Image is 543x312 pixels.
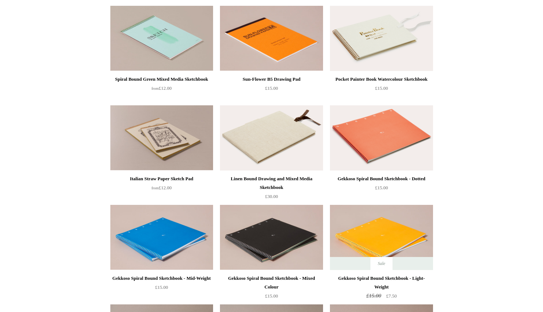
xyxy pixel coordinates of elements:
a: Spiral Bound Green Mixed Media Sketchbook Spiral Bound Green Mixed Media Sketchbook [110,6,213,71]
a: Spiral Bound Green Mixed Media Sketchbook from£12.00 [110,75,213,105]
span: £15.00 [265,85,278,91]
img: Gekkoso Spiral Bound Sketchbook - Dotted [330,105,433,170]
span: Sale [370,257,393,270]
div: Gekkoso Spiral Bound Sketchbook - Mid-Weight [112,274,211,283]
div: Pocket Painter Book Watercolour Sketchbook [332,75,431,84]
a: Gekkoso Spiral Bound Sketchbook - Mid-Weight Gekkoso Spiral Bound Sketchbook - Mid-Weight [110,205,213,270]
a: Pocket Painter Book Watercolour Sketchbook Pocket Painter Book Watercolour Sketchbook [330,6,433,71]
div: Sun-Flower B5 Drawing Pad [222,75,321,84]
div: Spiral Bound Green Mixed Media Sketchbook [112,75,211,84]
span: £15.00 [366,293,381,299]
span: from [152,186,159,190]
img: Spiral Bound Green Mixed Media Sketchbook [110,6,213,71]
a: Italian Straw Paper Sketch Pad Italian Straw Paper Sketch Pad [110,105,213,170]
a: Sun-Flower B5 Drawing Pad £15.00 [220,75,323,105]
span: £15.00 [375,185,388,190]
span: £15.00 [155,284,168,290]
img: Gekkoso Spiral Bound Sketchbook - Mixed Colour [220,205,323,270]
span: £12.00 [152,185,172,190]
a: Gekkoso Spiral Bound Sketchbook - Light-Weight Gekkoso Spiral Bound Sketchbook - Light-Weight Sale [330,205,433,270]
span: £30.00 [265,194,278,199]
img: Italian Straw Paper Sketch Pad [110,105,213,170]
img: Linen Bound Drawing and Mixed Media Sketchbook [220,105,323,170]
a: Pocket Painter Book Watercolour Sketchbook £15.00 [330,75,433,105]
span: £15.00 [375,85,388,91]
a: Gekkoso Spiral Bound Sketchbook - Dotted £15.00 [330,174,433,204]
a: Sun-Flower B5 Drawing Pad Sun-Flower B5 Drawing Pad [220,6,323,71]
img: Gekkoso Spiral Bound Sketchbook - Light-Weight [330,205,433,270]
div: Gekkoso Spiral Bound Sketchbook - Light-Weight [332,274,431,291]
span: £12.00 [152,85,172,91]
span: £7.50 [386,293,396,299]
a: Linen Bound Drawing and Mixed Media Sketchbook £30.00 [220,174,323,204]
a: Italian Straw Paper Sketch Pad from£12.00 [110,174,213,204]
a: Gekkoso Spiral Bound Sketchbook - Mid-Weight £15.00 [110,274,213,304]
a: Gekkoso Spiral Bound Sketchbook - Dotted Gekkoso Spiral Bound Sketchbook - Dotted [330,105,433,170]
a: Gekkoso Spiral Bound Sketchbook - Light-Weight £15.00 £7.50 [330,274,433,304]
div: Gekkoso Spiral Bound Sketchbook - Dotted [332,174,431,183]
img: Gekkoso Spiral Bound Sketchbook - Mid-Weight [110,205,213,270]
span: £15.00 [265,293,278,299]
div: Italian Straw Paper Sketch Pad [112,174,211,183]
img: Pocket Painter Book Watercolour Sketchbook [330,6,433,71]
div: Gekkoso Spiral Bound Sketchbook - Mixed Colour [222,274,321,291]
a: Gekkoso Spiral Bound Sketchbook - Mixed Colour Gekkoso Spiral Bound Sketchbook - Mixed Colour [220,205,323,270]
div: Linen Bound Drawing and Mixed Media Sketchbook [222,174,321,192]
img: Sun-Flower B5 Drawing Pad [220,6,323,71]
a: Linen Bound Drawing and Mixed Media Sketchbook Linen Bound Drawing and Mixed Media Sketchbook [220,105,323,170]
span: from [152,87,159,90]
a: Gekkoso Spiral Bound Sketchbook - Mixed Colour £15.00 [220,274,323,304]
